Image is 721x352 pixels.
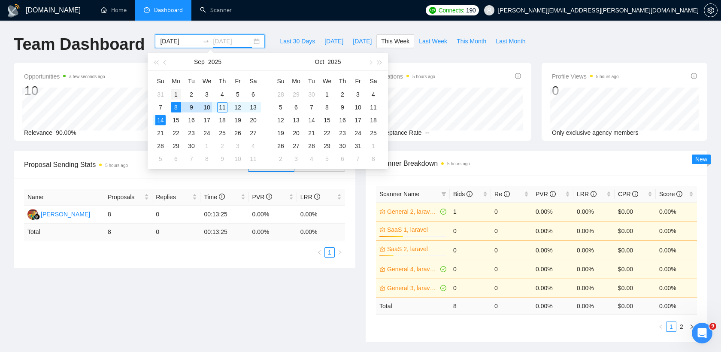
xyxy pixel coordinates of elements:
span: Invitations [376,71,435,82]
div: 0 [376,82,435,99]
span: dashboard [144,7,150,13]
div: 1 [322,89,332,100]
td: 2025-09-04 [215,88,230,101]
th: Th [215,74,230,88]
span: Connects: [439,6,464,15]
a: General 4, laravel [DATE], prev ver [387,264,439,274]
th: Sa [366,74,381,88]
img: gigradar-bm.png [34,214,40,220]
td: 2025-10-17 [350,114,366,127]
h1: Team Dashboard [14,34,145,55]
div: 7 [186,154,197,164]
td: 2025-10-10 [230,152,245,165]
td: 0.00% [656,202,697,221]
button: Last Month [491,34,530,48]
span: This Week [381,36,409,46]
span: right [689,324,694,329]
span: check-circle [440,209,446,215]
span: to [203,38,209,45]
div: 22 [171,128,181,138]
td: $0.00 [615,202,656,221]
span: Bids [453,191,473,197]
td: 2025-11-02 [273,152,288,165]
td: 0 [491,202,532,221]
span: Last 30 Days [280,36,315,46]
th: Su [153,74,168,88]
td: 2025-10-25 [366,127,381,140]
span: Profile Views [552,71,619,82]
td: 2025-10-30 [335,140,350,152]
td: 2025-10-15 [319,114,335,127]
div: 29 [322,141,332,151]
div: 12 [276,115,286,125]
td: 2025-10-08 [199,152,215,165]
td: 2025-09-25 [215,127,230,140]
div: 8 [322,102,332,112]
td: 2025-09-16 [184,114,199,127]
td: 2025-09-14 [153,114,168,127]
th: We [319,74,335,88]
th: Sa [245,74,261,88]
a: IH[PERSON_NAME] [27,210,90,217]
div: 2 [276,154,286,164]
span: PVR [536,191,556,197]
td: 2025-10-31 [350,140,366,152]
span: New [695,156,707,163]
th: Mo [168,74,184,88]
span: swap-right [203,38,209,45]
div: 11 [248,154,258,164]
td: 2025-09-26 [230,127,245,140]
td: 2025-10-27 [288,140,304,152]
td: 2025-10-06 [288,101,304,114]
div: 28 [276,89,286,100]
td: 2025-11-01 [366,140,381,152]
button: This Week [376,34,414,48]
td: 2025-10-09 [335,101,350,114]
td: 2025-09-30 [184,140,199,152]
div: 10 [233,154,243,164]
a: General 3, laravel, prev ver [387,283,439,293]
a: searchScanner [200,6,232,14]
div: 13 [248,102,258,112]
span: info-circle [467,191,473,197]
td: 2025-09-10 [199,101,215,114]
li: Next Page [687,322,697,332]
td: 0 [152,206,200,224]
td: 2025-09-23 [184,127,199,140]
td: 2025-09-28 [273,88,288,101]
td: 2025-10-03 [230,140,245,152]
a: General 2, laravel up to 250 symb [387,207,439,216]
div: 23 [186,128,197,138]
div: 5 [276,102,286,112]
div: 4 [368,89,379,100]
div: 5 [322,154,332,164]
div: 4 [217,89,227,100]
td: 2025-09-21 [153,127,168,140]
td: 0.00% [297,206,345,224]
td: 2025-10-04 [245,140,261,152]
div: 30 [186,141,197,151]
div: 17 [202,115,212,125]
span: Last Month [496,36,525,46]
th: Th [335,74,350,88]
div: 15 [171,115,181,125]
div: 14 [306,115,317,125]
div: 18 [368,115,379,125]
span: info-circle [691,73,697,79]
div: 2 [217,141,227,151]
td: 2025-09-29 [288,88,304,101]
td: 2025-10-11 [245,152,261,165]
div: 4 [306,154,317,164]
div: 9 [186,102,197,112]
span: info-circle [676,191,682,197]
td: 2025-10-12 [273,114,288,127]
button: setting [704,3,718,17]
div: 9 [337,102,348,112]
td: 2025-09-17 [199,114,215,127]
a: homeHome [101,6,127,14]
td: 2025-10-11 [366,101,381,114]
td: 0.00% [532,202,573,221]
div: 5 [233,89,243,100]
div: 8 [368,154,379,164]
span: Opportunities [24,71,105,82]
